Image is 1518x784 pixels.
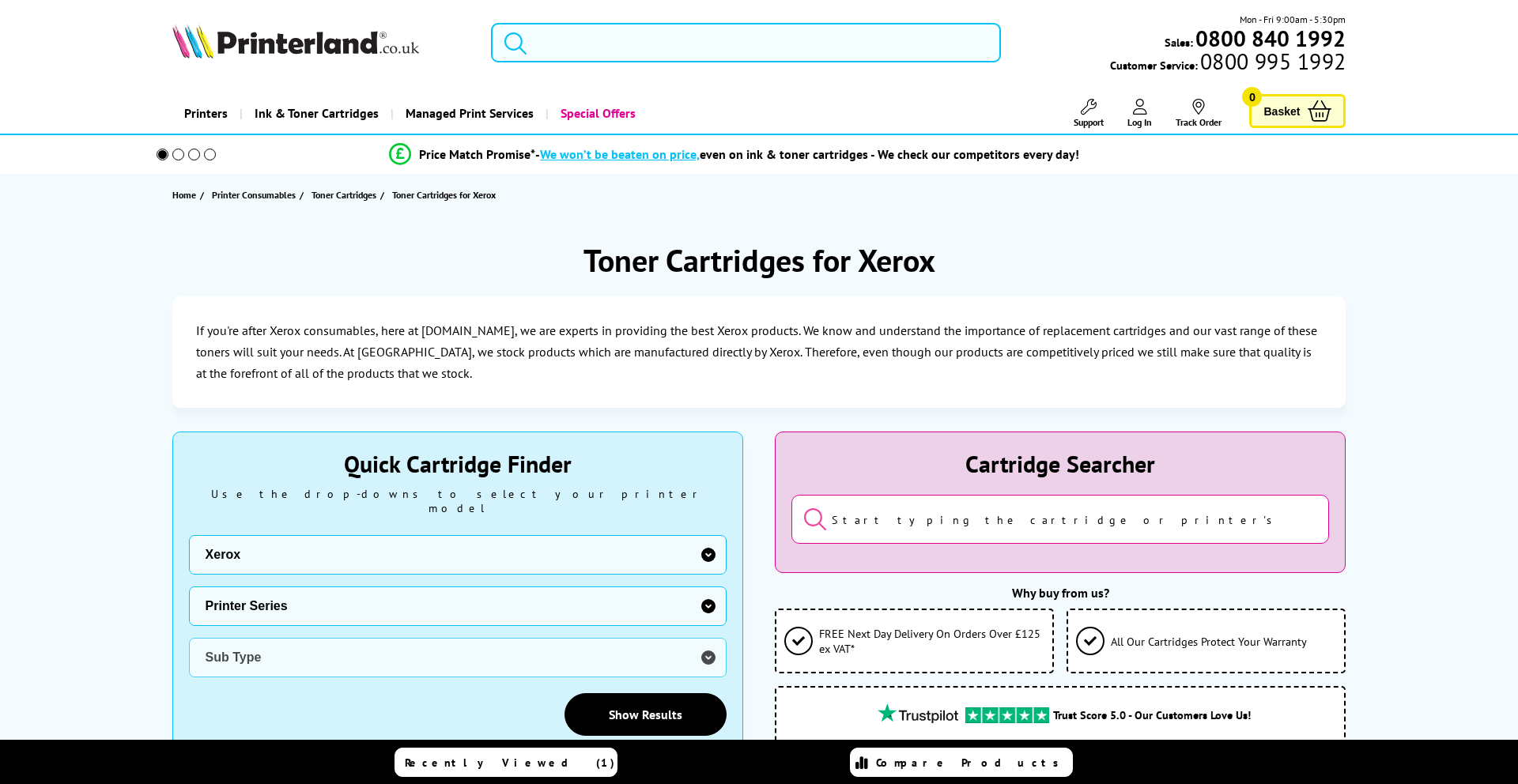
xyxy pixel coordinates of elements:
a: Basket 0 [1249,94,1346,128]
a: Printer Consumables [212,187,300,203]
span: All Our Cartridges Protect Your Warranty [1111,634,1307,649]
span: Sales: [1165,35,1193,50]
div: Cartridge Searcher [791,448,1329,479]
span: Ink & Toner Cartridges [255,93,379,134]
img: trustpilot rating [965,707,1049,723]
span: 0800 995 1992 [1198,54,1346,69]
span: Support [1074,116,1104,128]
span: Trust Score 5.0 - Our Customers Love Us! [1053,707,1251,722]
span: Compare Products [876,756,1067,770]
a: Special Offers [546,93,648,134]
div: Why buy from us? [775,585,1346,601]
a: Show Results [565,693,727,736]
a: 0800 840 1992 [1193,31,1346,46]
a: Ink & Toner Cartridges [240,93,391,134]
div: Use the drop-downs to select your printer model [189,487,727,515]
a: Support [1074,99,1104,128]
span: We won’t be beaten on price, [540,146,700,162]
a: Toner Cartridges [312,187,380,203]
span: Toner Cartridges [312,187,376,203]
input: Start typing the cartridge or printer's name... [791,495,1329,544]
a: Track Order [1176,99,1222,128]
div: Quick Cartridge Finder [189,448,727,479]
div: - even on ink & toner cartridges - We check our competitors every day! [535,146,1079,162]
span: Basket [1263,100,1300,122]
a: Managed Print Services [391,93,546,134]
span: Toner Cartridges for Xerox [392,189,496,201]
a: Printerland Logo [172,24,471,62]
span: Log In [1127,116,1152,128]
img: Printerland Logo [172,24,419,58]
a: Recently Viewed (1) [395,748,617,777]
span: Printer Consumables [212,187,296,203]
span: Price Match Promise* [419,146,535,162]
h1: Toner Cartridges for Xerox [583,239,935,281]
p: If you're after Xerox consumables, here at [DOMAIN_NAME], we are experts in providing the best Xe... [196,320,1323,385]
li: modal_Promise [134,141,1334,168]
a: Printers [172,93,240,134]
b: 0800 840 1992 [1195,24,1346,53]
span: Recently Viewed (1) [405,756,615,770]
a: Compare Products [850,748,1073,777]
span: FREE Next Day Delivery On Orders Over £125 ex VAT* [819,626,1044,656]
span: 0 [1242,87,1262,107]
span: Customer Service: [1110,54,1346,73]
a: Home [172,187,200,203]
a: Log In [1127,99,1152,128]
span: Mon - Fri 9:00am - 5:30pm [1240,12,1346,27]
img: trustpilot rating [870,703,965,723]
